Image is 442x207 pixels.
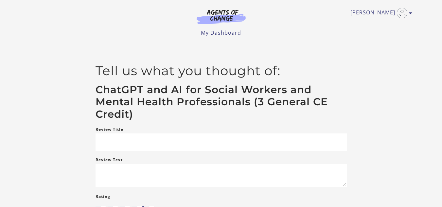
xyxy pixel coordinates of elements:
h3: ChatGPT and AI for Social Workers and Mental Health Professionals (3 General CE Credit) [96,84,347,121]
span: Rating [96,194,110,199]
label: Review Title [96,126,123,133]
img: Agents of Change Logo [190,9,253,24]
a: Toggle menu [350,8,409,18]
label: Review Text [96,156,123,164]
a: My Dashboard [201,29,241,36]
h2: Tell us what you thought of: [96,63,347,78]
